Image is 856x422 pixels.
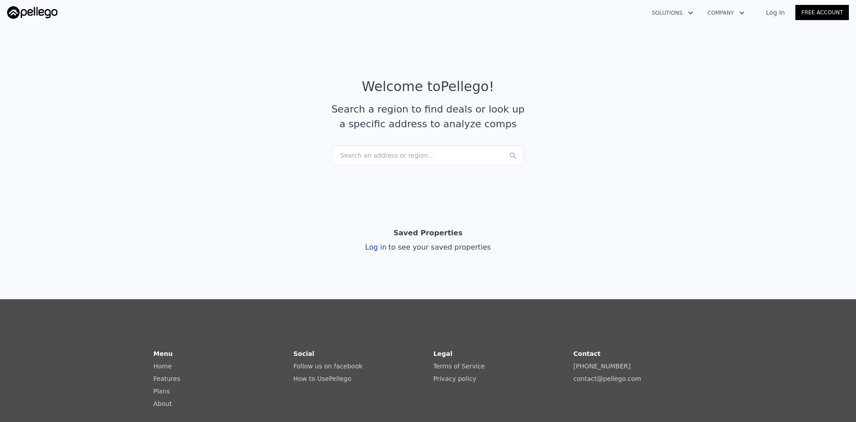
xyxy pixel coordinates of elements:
a: Free Account [795,5,849,20]
span: to see your saved properties [387,243,491,251]
a: Plans [153,388,170,395]
img: Pellego [7,6,58,19]
div: Saved Properties [394,224,463,242]
div: Log in [365,242,491,253]
strong: Social [293,350,314,357]
button: Company [700,5,752,21]
a: Follow us on facebook [293,363,362,370]
a: About [153,400,172,407]
div: Search a region to find deals or look up a specific address to analyze comps [328,102,528,131]
button: Solutions [645,5,700,21]
strong: Menu [153,350,173,357]
div: Welcome to Pellego ! [362,79,494,95]
div: Search an address or region... [333,146,523,165]
strong: Legal [433,350,453,357]
a: Home [153,363,172,370]
a: [PHONE_NUMBER] [573,363,630,370]
a: Terms of Service [433,363,485,370]
a: Log In [755,8,795,17]
a: Privacy policy [433,375,476,382]
strong: Contact [573,350,601,357]
a: contact@pellego.com [573,375,641,382]
a: Features [153,375,180,382]
a: How to UsePellego [293,375,351,382]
